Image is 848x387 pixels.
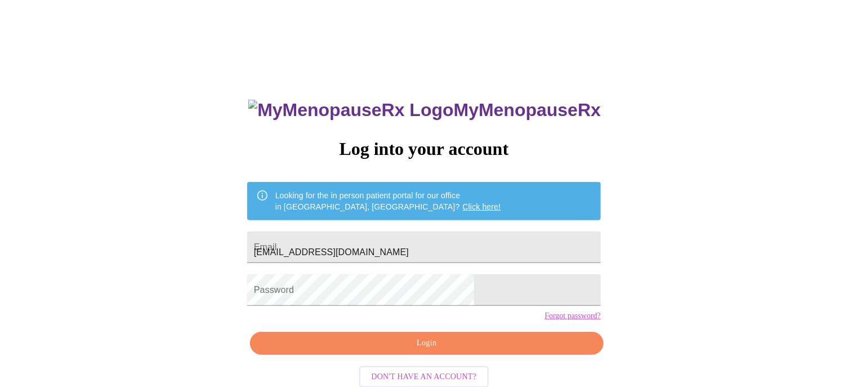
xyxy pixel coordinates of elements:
[248,100,453,121] img: MyMenopauseRx Logo
[544,312,601,321] a: Forgot password?
[247,139,601,159] h3: Log into your account
[250,332,604,355] button: Login
[463,202,501,211] a: Click here!
[263,336,591,350] span: Login
[372,370,477,384] span: Don't have an account?
[248,100,601,121] h3: MyMenopauseRx
[275,185,501,217] div: Looking for the in person patient portal for our office in [GEOGRAPHIC_DATA], [GEOGRAPHIC_DATA]?
[356,371,492,381] a: Don't have an account?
